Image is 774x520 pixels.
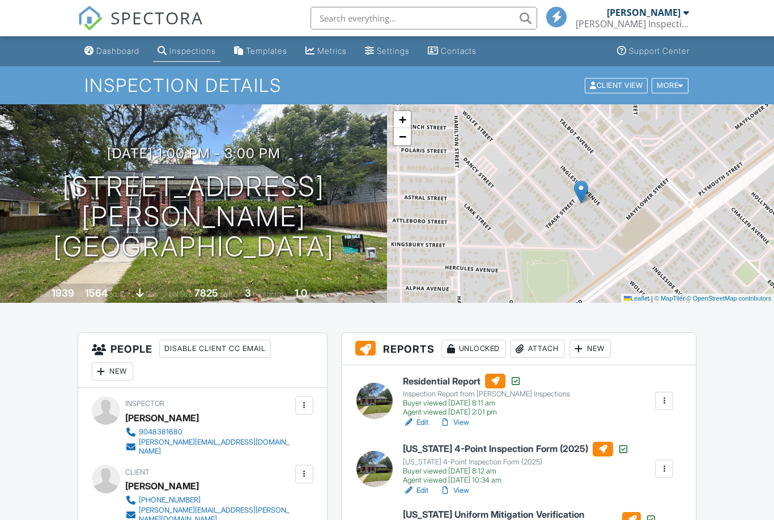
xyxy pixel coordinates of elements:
[78,15,203,39] a: SPECTORA
[403,374,570,417] a: Residential Report Inspection Report from [PERSON_NAME] Inspections Buyer viewed [DATE] 8:11 am A...
[624,295,649,302] a: Leaflet
[403,374,570,388] h6: Residential Report
[159,340,271,358] div: Disable Client CC Email
[85,287,108,299] div: 1564
[125,409,199,426] div: [PERSON_NAME]
[110,6,203,29] span: SPECTORA
[125,468,150,476] span: Client
[229,41,292,62] a: Templates
[194,287,218,299] div: 7825
[309,290,341,298] span: bathrooms
[317,46,347,56] div: Metrics
[394,111,411,128] a: Zoom in
[169,290,193,298] span: Lot Size
[139,496,201,505] div: [PHONE_NUMBER]
[18,172,369,261] h1: [STREET_ADDRESS][PERSON_NAME] [GEOGRAPHIC_DATA]
[399,112,406,126] span: +
[360,41,414,62] a: Settings
[440,485,469,496] a: View
[78,6,103,31] img: The Best Home Inspection Software - Spectora
[109,290,125,298] span: sq. ft.
[153,41,220,62] a: Inspections
[576,18,689,29] div: Kelly Inspections LLC
[37,290,50,298] span: Built
[52,287,74,299] div: 1939
[107,146,280,161] h3: [DATE] 1:00 pm - 3:00 pm
[511,340,565,358] div: Attach
[613,41,694,62] a: Support Center
[423,41,481,62] a: Contacts
[654,295,685,302] a: © MapTiler
[311,7,537,29] input: Search everything...
[125,438,292,456] a: [PERSON_NAME][EMAIL_ADDRESS][DOMAIN_NAME]
[403,417,428,428] a: Edit
[440,417,469,428] a: View
[377,46,410,56] div: Settings
[585,78,648,93] div: Client View
[629,46,690,56] div: Support Center
[125,399,164,408] span: Inspector
[403,485,428,496] a: Edit
[403,458,629,467] div: [US_STATE] 4-Point Inspection Form (2025)
[146,290,158,298] span: slab
[301,41,351,62] a: Metrics
[245,287,251,299] div: 3
[607,7,681,18] div: [PERSON_NAME]
[403,399,570,408] div: Buyer viewed [DATE] 8:11 am
[403,476,629,485] div: Agent viewed [DATE] 10:34 am
[584,81,650,89] a: Client View
[403,467,629,476] div: Buyer viewed [DATE] 8:12 am
[403,408,570,417] div: Agent viewed [DATE] 2:01 pm
[220,290,234,298] span: sq.ft.
[125,426,292,438] a: 9048381680
[125,494,292,506] a: [PHONE_NUMBER]
[651,295,653,302] span: |
[246,46,287,56] div: Templates
[80,41,144,62] a: Dashboard
[394,128,411,145] a: Zoom out
[253,290,284,298] span: bedrooms
[399,129,406,143] span: −
[403,390,570,399] div: Inspection Report from [PERSON_NAME] Inspections
[687,295,771,302] a: © OpenStreetMap contributors
[84,75,689,95] h1: Inspection Details
[569,340,611,358] div: New
[96,46,139,56] div: Dashboard
[403,442,629,485] a: [US_STATE] 4-Point Inspection Form (2025) [US_STATE] 4-Point Inspection Form (2025) Buyer viewed ...
[139,428,182,437] div: 9048381680
[574,180,588,204] img: Marker
[441,46,477,56] div: Contacts
[125,477,199,494] div: [PERSON_NAME]
[295,287,307,299] div: 1.0
[139,438,292,456] div: [PERSON_NAME][EMAIL_ADDRESS][DOMAIN_NAME]
[169,46,216,56] div: Inspections
[403,442,629,456] h6: [US_STATE] 4-Point Inspection Form (2025)
[441,340,506,358] div: Unlocked
[92,362,133,381] div: New
[78,333,327,388] h3: People
[342,333,696,365] h3: Reports
[652,78,688,93] div: More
